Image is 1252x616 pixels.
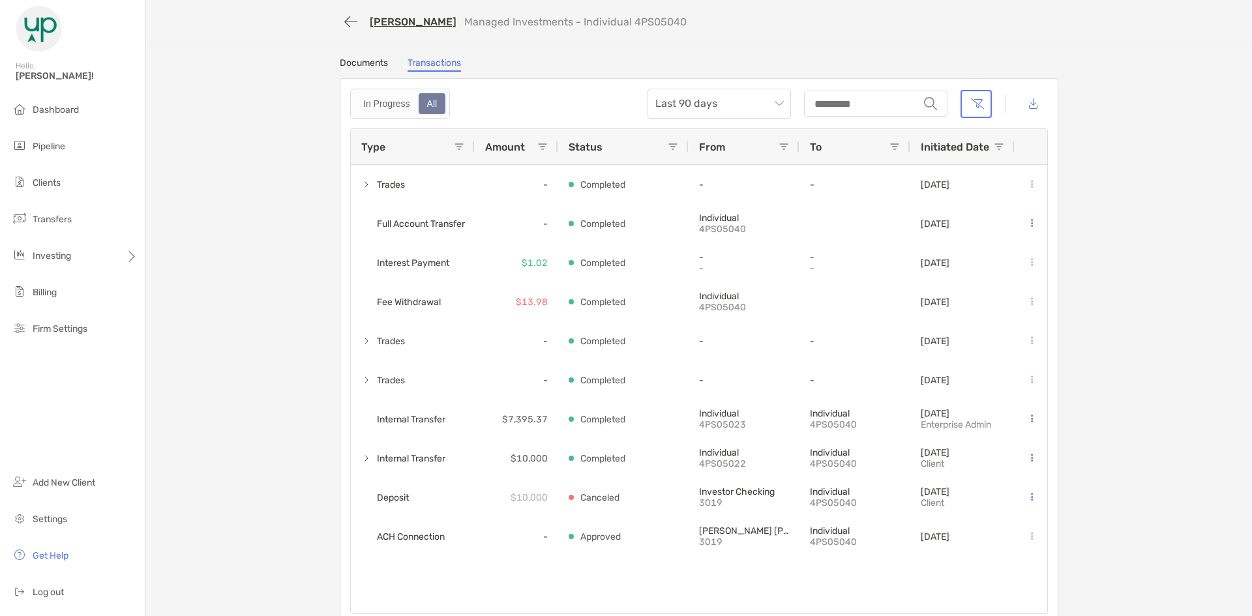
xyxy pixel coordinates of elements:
span: Internal Transfer [377,409,445,430]
span: From [699,141,725,153]
span: Trades [377,330,405,352]
a: Documents [340,57,388,72]
p: $7,395.37 [502,411,548,428]
p: [DATE] [921,257,949,269]
span: Billing [33,287,57,298]
p: client [921,458,949,469]
p: - [810,252,900,263]
p: [DATE] [921,336,949,347]
span: Interest Payment [377,252,449,274]
span: [PERSON_NAME]! [16,70,138,81]
img: settings icon [12,510,27,526]
p: 4PS05022 [699,458,789,469]
p: Approved [580,529,621,545]
div: In Progress [356,95,417,113]
p: - [699,336,789,347]
p: [DATE] [921,447,949,458]
img: billing icon [12,284,27,299]
p: - [810,375,900,386]
a: [PERSON_NAME] [370,16,456,28]
p: Completed [580,216,625,232]
div: - [475,360,558,400]
span: Full Account Transfer [377,213,465,235]
span: Settings [33,514,67,525]
a: Transactions [408,57,461,72]
div: - [475,204,558,243]
p: [DATE] [921,408,991,419]
div: - [475,517,558,556]
img: transfers icon [12,211,27,226]
p: $13.98 [516,294,548,310]
span: Transfers [33,214,72,225]
div: - [475,165,558,204]
p: Individual [699,213,789,224]
p: Individual [699,408,789,419]
p: Completed [580,411,625,428]
p: - [810,336,900,347]
span: Trades [377,174,405,196]
p: Canceled [580,490,619,506]
img: add_new_client icon [12,474,27,490]
span: Log out [33,587,64,598]
div: All [420,95,445,113]
p: Individual [699,447,789,458]
span: Initiated Date [921,141,989,153]
p: Investor Checking [699,486,789,497]
p: $10,000 [511,490,548,506]
span: Add New Client [33,477,95,488]
span: Type [361,141,385,153]
p: [DATE] [921,297,949,308]
p: 4PS05040 [699,224,789,235]
span: Firm Settings [33,323,87,334]
span: Deposit [377,487,409,508]
p: 4PS05040 [699,302,789,313]
p: Individual [810,447,900,458]
p: Completed [580,177,625,193]
div: - [475,321,558,360]
span: Clients [33,177,61,188]
p: - [810,179,900,190]
img: logout icon [12,583,27,599]
span: To [810,141,822,153]
p: 4PS05040 [810,458,900,469]
p: Completed [580,372,625,389]
p: Managed Investments - Individual 4PS05040 [464,16,687,28]
p: enterprise_admin [921,419,991,430]
p: - [699,179,789,190]
img: investing icon [12,247,27,263]
img: Zoe Logo [16,5,63,52]
p: Completed [580,333,625,349]
p: Individual [810,408,900,419]
img: pipeline icon [12,138,27,153]
span: Pipeline [33,141,65,152]
p: 3019 [699,497,789,508]
p: Completed [580,255,625,271]
p: client [921,497,949,508]
span: Last 90 days [655,89,783,118]
p: Individual [810,486,900,497]
p: - [699,263,789,274]
p: Completed [580,294,625,310]
p: Completed [580,450,625,467]
p: [DATE] [921,218,949,229]
span: Investing [33,250,71,261]
span: ACH Connection [377,526,445,548]
span: Get Help [33,550,68,561]
p: 4PS05040 [810,419,900,430]
img: dashboard icon [12,101,27,117]
p: - [810,263,900,274]
p: [DATE] [921,179,949,190]
span: Dashboard [33,104,79,115]
span: Status [569,141,603,153]
span: Internal Transfer [377,448,445,469]
p: - [699,375,789,386]
p: $1.02 [522,255,548,271]
p: - [699,252,789,263]
img: get-help icon [12,547,27,563]
p: [DATE] [921,531,949,542]
p: Charles Schwab [699,525,789,536]
p: Individual [810,525,900,536]
p: Individual [699,291,789,302]
p: 4PS05040 [810,536,900,548]
button: Clear filters [961,90,992,118]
